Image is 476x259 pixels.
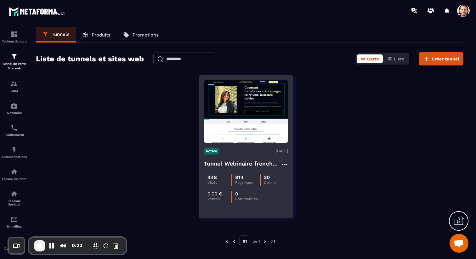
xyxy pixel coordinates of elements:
[383,54,408,63] button: Liste
[10,146,18,154] img: automations
[2,89,27,93] p: CRM
[204,80,288,143] img: image
[2,177,27,181] p: Espace membre
[419,52,463,65] button: Créer tunnel
[207,174,217,180] p: 448
[207,197,231,201] p: Ventes
[10,124,18,132] img: scheduler
[276,149,288,153] p: [DATE]
[450,234,468,253] div: Ouvrir le chat
[264,174,270,180] p: 30
[2,185,27,211] a: social-networksocial-networkRéseaux Sociaux
[2,97,27,119] a: automationsautomationsWebinaire
[357,54,383,63] button: Carte
[432,56,459,62] span: Créer tunnel
[2,26,27,48] a: formationformationTableau de bord
[252,239,260,244] p: de 1
[270,239,276,244] img: next
[2,75,27,97] a: formationformationCRM
[10,53,18,60] img: formation
[231,239,237,244] img: prev
[207,191,222,197] p: 0,00 €
[2,119,27,141] a: schedulerschedulerPlanificateur
[2,199,27,206] p: Réseaux Sociaux
[207,180,231,185] p: Visits
[235,191,238,197] p: 0
[52,31,70,37] p: Tunnels
[235,180,260,185] p: Page vues
[2,233,27,255] a: accountantaccountantComptabilité
[133,32,159,38] p: Promotions
[2,111,27,115] p: Webinaire
[76,27,117,42] a: Produits
[224,239,229,244] img: prev
[9,6,65,17] img: logo
[204,148,219,155] p: Active
[2,155,27,159] p: Automatisations
[2,225,27,228] p: E-mailing
[264,180,288,185] p: Opt-in
[2,62,27,70] p: Tunnel de vente Site web
[262,239,268,244] img: next
[235,197,259,201] p: Commandes
[2,40,27,43] p: Tableau de bord
[10,80,18,87] img: formation
[239,235,250,247] p: 01
[10,190,18,198] img: social-network
[2,141,27,163] a: automationsautomationsAutomatisations
[2,48,27,75] a: formationformationTunnel de vente Site web
[10,168,18,176] img: automations
[10,102,18,110] img: automations
[10,216,18,223] img: email
[235,174,244,180] p: 814
[394,56,404,61] span: Liste
[2,133,27,137] p: Planificateur
[10,31,18,38] img: formation
[2,247,27,250] p: Comptabilité
[367,56,379,61] span: Carte
[92,32,110,38] p: Produits
[36,27,76,42] a: Tunnels
[36,53,144,65] h2: Liste de tunnels et sites web
[204,159,280,168] h4: Tunnel Webinaire frenchy partners
[2,211,27,233] a: emailemailE-mailing
[117,27,165,42] a: Promotions
[2,163,27,185] a: automationsautomationsEspace membre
